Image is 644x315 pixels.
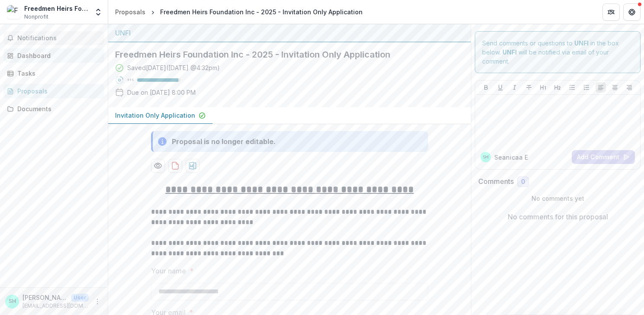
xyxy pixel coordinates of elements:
[572,150,635,164] button: Add Comment
[115,49,450,60] h2: Freedmen Heirs Foundation Inc - 2025 - Invitation Only Application
[3,102,104,116] a: Documents
[495,82,506,93] button: Underline
[151,266,186,276] p: Your name
[502,48,517,56] strong: UNFI
[115,7,145,16] div: Proposals
[7,5,21,19] img: Freedmen Heirs Foundation Inc
[483,155,489,159] div: Seanicaa Edwards Herron
[478,177,514,186] h2: Comments
[24,4,89,13] div: Freedmen Heirs Foundation Inc
[552,82,563,93] button: Heading 2
[538,82,548,93] button: Heading 1
[521,178,525,186] span: 0
[596,82,606,93] button: Align Left
[17,87,97,96] div: Proposals
[574,39,589,47] strong: UNFI
[481,82,491,93] button: Bold
[524,82,534,93] button: Strike
[3,66,104,80] a: Tasks
[9,299,16,304] div: Seanicaa Edwards Herron
[602,3,620,21] button: Partners
[23,302,89,310] p: [EMAIL_ADDRESS][DOMAIN_NAME]
[115,28,464,38] div: UNFI
[112,6,149,18] a: Proposals
[92,296,103,307] button: More
[623,3,641,21] button: Get Help
[3,84,104,98] a: Proposals
[610,82,620,93] button: Align Center
[17,51,97,60] div: Dashboard
[71,294,89,302] p: User
[624,82,634,93] button: Align Right
[112,6,366,18] nav: breadcrumb
[508,212,608,222] p: No comments for this proposal
[509,82,520,93] button: Italicize
[3,31,104,45] button: Notifications
[494,153,528,162] p: Seanicaa E
[475,31,641,73] div: Send comments or questions to in the box below. will be notified via email of your comment.
[17,35,101,42] span: Notifications
[478,194,637,203] p: No comments yet
[17,104,97,113] div: Documents
[3,48,104,63] a: Dashboard
[567,82,577,93] button: Bullet List
[17,69,97,78] div: Tasks
[23,293,68,302] p: [PERSON_NAME]
[24,13,48,21] span: Nonprofit
[160,7,363,16] div: Freedmen Heirs Foundation Inc - 2025 - Invitation Only Application
[92,3,104,21] button: Open entity switcher
[581,82,592,93] button: Ordered List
